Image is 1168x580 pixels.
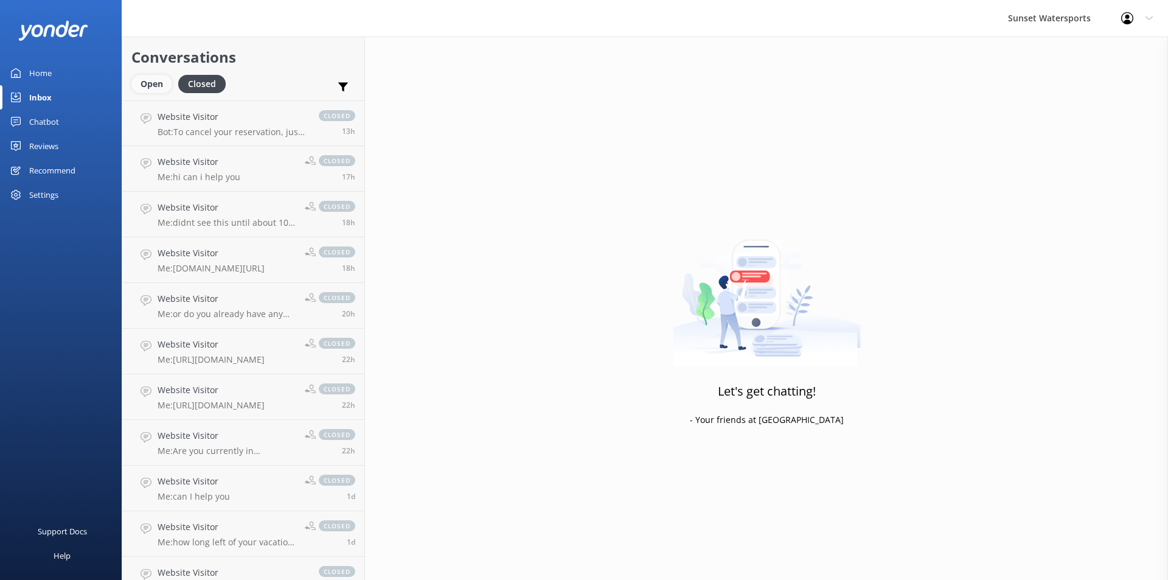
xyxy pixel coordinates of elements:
div: Home [29,61,52,85]
div: Open [131,75,172,93]
a: Website VisitorMe:can I help youclosed1d [122,466,364,511]
p: Me: [URL][DOMAIN_NAME] [158,354,265,365]
span: closed [319,475,355,486]
span: closed [319,246,355,257]
a: Open [131,77,178,90]
span: Sep 05 2025 08:48am (UTC -05:00) America/Cancun [342,445,355,456]
h4: Website Visitor [158,155,240,169]
div: Closed [178,75,226,93]
span: closed [319,383,355,394]
h4: Website Visitor [158,383,265,397]
span: closed [319,201,355,212]
span: closed [319,429,355,440]
span: closed [319,566,355,577]
span: closed [319,520,355,531]
div: Settings [29,183,58,207]
div: Chatbot [29,110,59,134]
span: Sep 05 2025 09:43am (UTC -05:00) America/Cancun [342,354,355,365]
div: Inbox [29,85,52,110]
p: Bot: To cancel your reservation, just give our office a call at [PHONE_NUMBER] or shoot us an ema... [158,127,307,138]
span: closed [319,155,355,166]
span: Sep 04 2025 09:08pm (UTC -05:00) America/Cancun [347,537,355,547]
img: artwork of a man stealing a conversation from at giant smartphone [673,214,861,366]
a: Website VisitorMe:hi can i help youclosed17h [122,146,364,192]
p: Me: [DOMAIN_NAME][URL] [158,263,265,274]
span: Sep 05 2025 09:42am (UTC -05:00) America/Cancun [342,400,355,410]
p: Me: hi can i help you [158,172,240,183]
a: Website VisitorMe:didnt see this until about 10 min ago but I did call and texted herclosed18h [122,192,364,237]
a: Website VisitorBot:To cancel your reservation, just give our office a call at [PHONE_NUMBER] or s... [122,100,364,146]
a: Website VisitorMe:[DOMAIN_NAME][URL]closed18h [122,237,364,283]
h4: Website Visitor [158,520,296,534]
span: closed [319,338,355,349]
h4: Website Visitor [158,292,296,306]
span: closed [319,110,355,121]
p: Me: didnt see this until about 10 min ago but I did call and texted her [158,217,296,228]
span: Sep 05 2025 12:52pm (UTC -05:00) America/Cancun [342,217,355,228]
img: yonder-white-logo.png [18,21,88,41]
div: Support Docs [38,519,87,543]
span: Sep 05 2025 02:37pm (UTC -05:00) America/Cancun [342,172,355,182]
h4: Website Visitor [158,201,296,214]
h3: Let's get chatting! [718,382,816,401]
p: Me: [URL][DOMAIN_NAME] [158,400,265,411]
p: Me: can I help you [158,491,230,502]
div: Help [54,543,71,568]
h4: Website Visitor [158,475,230,488]
h4: Website Visitor [158,338,265,351]
h2: Conversations [131,46,355,69]
a: Website VisitorMe:[URL][DOMAIN_NAME]closed22h [122,374,364,420]
h4: Website Visitor [158,110,307,124]
a: Website VisitorMe:how long left of your vacation here?closed1d [122,511,364,557]
span: closed [319,292,355,303]
span: Sep 05 2025 12:49pm (UTC -05:00) America/Cancun [342,263,355,273]
a: Website VisitorMe:Are you currently in [GEOGRAPHIC_DATA]? or planning your trip?closed22h [122,420,364,466]
a: Closed [178,77,232,90]
span: Sep 05 2025 11:34am (UTC -05:00) America/Cancun [342,309,355,319]
div: Reviews [29,134,58,158]
span: Sep 05 2025 07:09am (UTC -05:00) America/Cancun [347,491,355,501]
span: Sep 05 2025 06:29pm (UTC -05:00) America/Cancun [342,126,355,136]
p: Me: how long left of your vacation here? [158,537,296,548]
a: Website VisitorMe:[URL][DOMAIN_NAME]closed22h [122,329,364,374]
h4: Website Visitor [158,429,296,442]
h4: Website Visitor [158,246,265,260]
p: Me: or do you already have any reservations with us? [158,309,296,320]
h4: Website Visitor [158,566,307,579]
div: Recommend [29,158,75,183]
p: - Your friends at [GEOGRAPHIC_DATA] [690,413,844,427]
a: Website VisitorMe:or do you already have any reservations with us?closed20h [122,283,364,329]
p: Me: Are you currently in [GEOGRAPHIC_DATA]? or planning your trip? [158,445,296,456]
